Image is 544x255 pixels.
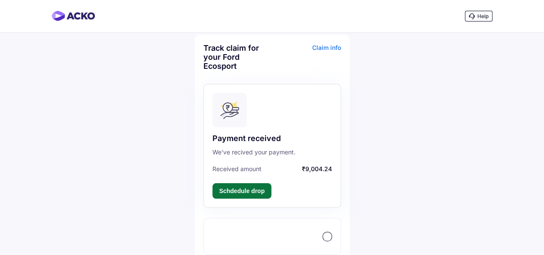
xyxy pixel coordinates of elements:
div: Payment received [212,133,332,144]
button: Schdedule drop [212,183,272,199]
div: Track claim for your Ford Ecosport [203,43,270,71]
div: Claim info [274,43,341,77]
div: We’ve recived your payment. [212,148,332,157]
span: Help [477,13,489,19]
span: Received amount [212,165,261,172]
img: horizontal-gradient.png [52,11,95,21]
span: ₹9,004.24 [264,165,332,172]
